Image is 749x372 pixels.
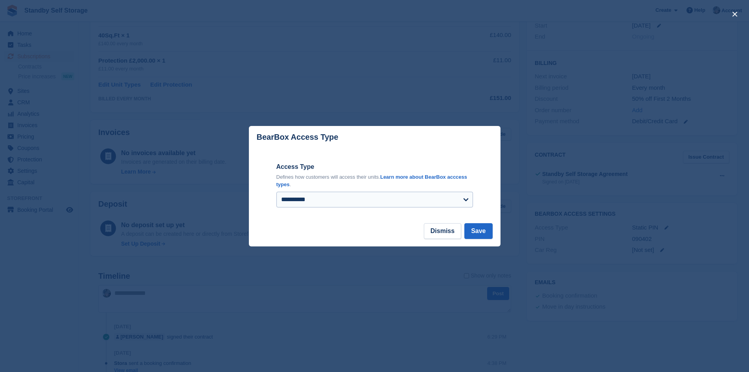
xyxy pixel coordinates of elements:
button: Dismiss [424,223,461,239]
label: Access Type [276,162,473,172]
button: close [729,8,741,20]
button: Save [464,223,492,239]
p: BearBox Access Type [257,133,339,142]
p: Defines how customers will access their units. . [276,173,473,189]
